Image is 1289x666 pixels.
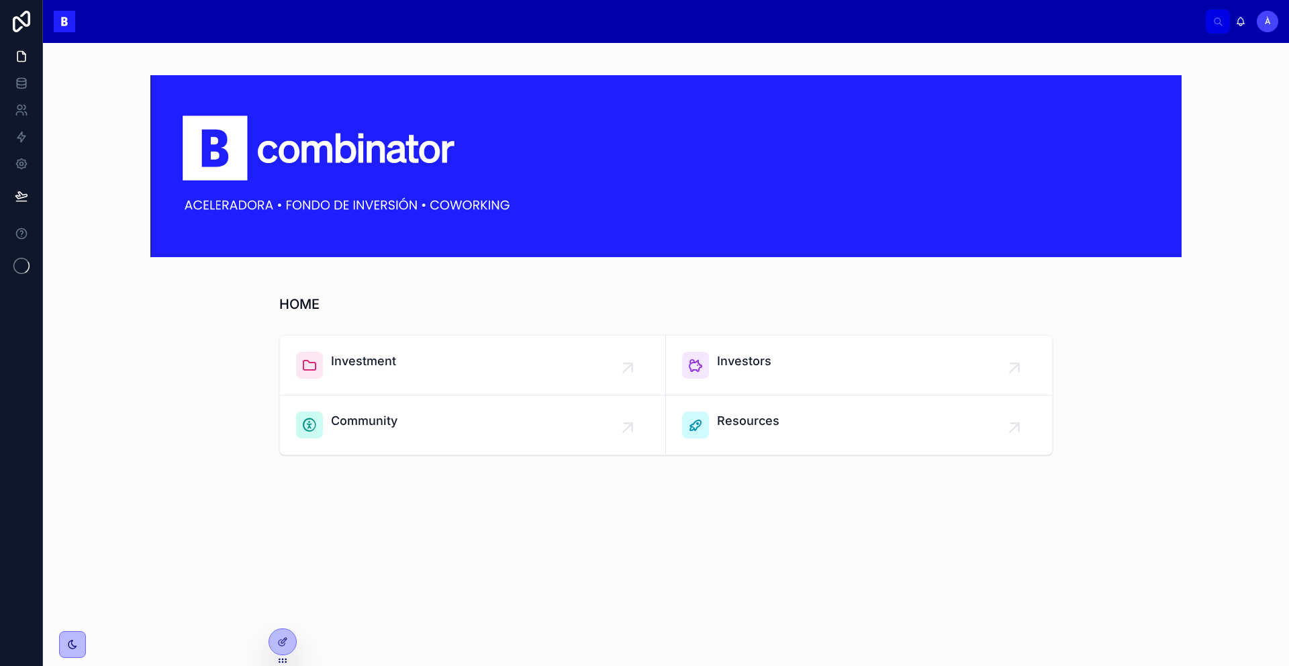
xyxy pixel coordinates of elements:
[666,395,1052,455] a: Resources
[666,336,1052,395] a: Investors
[54,11,75,32] img: App logo
[280,395,666,455] a: Community
[331,412,397,430] span: Community
[280,336,666,395] a: Investment
[279,295,320,314] h1: HOME
[86,7,1206,12] div: scrollable content
[717,352,771,371] span: Investors
[150,75,1182,257] img: 18445-Captura-de-Pantalla-2024-03-07-a-las-17.49.44.png
[331,352,396,371] span: Investment
[717,412,779,430] span: Resources
[1265,16,1271,27] span: À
